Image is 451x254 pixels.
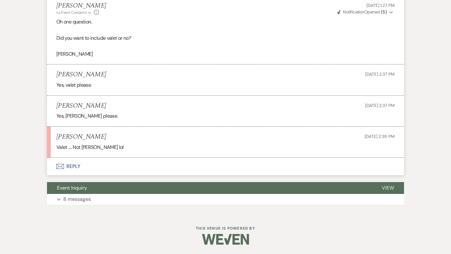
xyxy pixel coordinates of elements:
[202,228,249,250] img: Weven Logo
[47,194,404,205] button: 8 messages
[381,9,387,15] strong: ( 5 )
[56,10,92,15] button: to: Event Contacts
[365,134,395,139] span: [DATE] 2:38 PM
[56,102,106,110] h5: [PERSON_NAME]
[56,2,106,10] h5: [PERSON_NAME]
[372,182,404,194] button: View
[47,158,404,175] button: Reply
[56,143,395,151] p: Valet …. Not [PERSON_NAME] lol
[365,71,395,77] span: [DATE] 2:37 PM
[343,9,364,15] span: Notification
[47,182,372,194] button: Event Inquiry
[56,18,395,26] p: Oh one question.
[366,3,395,8] span: [DATE] 1:27 PM
[56,133,106,141] h5: [PERSON_NAME]
[56,10,86,15] span: to: Event Contacts
[57,185,87,191] span: Event Inquiry
[337,9,387,15] span: Opened
[56,112,395,120] p: Yes, [PERSON_NAME] please.
[56,81,395,89] div: Yes, valet please.
[56,71,106,79] h5: [PERSON_NAME]
[56,50,395,58] p: [PERSON_NAME]
[365,103,395,108] span: [DATE] 2:37 PM
[63,195,91,203] p: 8 messages
[56,34,395,42] p: Did you want to include valet or no?
[382,185,394,191] span: View
[336,9,395,15] button: NotificationOpened (5)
